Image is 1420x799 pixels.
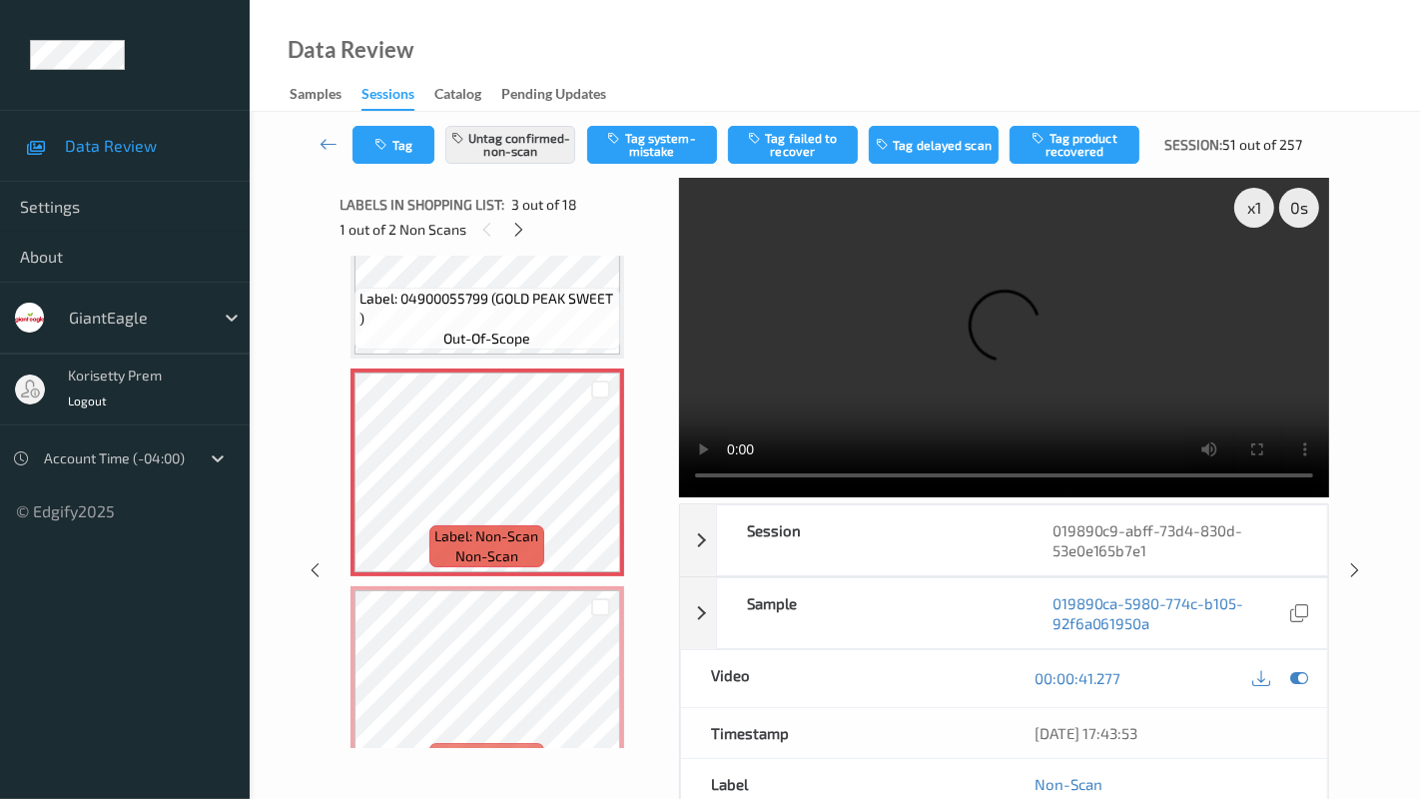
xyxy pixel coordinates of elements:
button: Tag failed to recover [728,126,858,164]
div: 1 out of 2 Non Scans [341,217,666,242]
span: Label: Non-Scan [435,526,539,546]
button: Untag confirmed-non-scan [445,126,575,164]
button: Tag product recovered [1010,126,1139,164]
span: Labels in shopping list: [341,195,505,215]
div: Sample [717,578,1023,648]
a: Pending Updates [501,81,626,109]
button: Tag delayed scan [869,126,999,164]
div: [DATE] 17:43:53 [1035,723,1298,743]
span: non-scan [455,546,518,566]
div: Sessions [361,84,414,111]
span: Label: Non-Scan [435,744,539,764]
div: Data Review [288,40,413,60]
a: 019890ca-5980-774c-b105-92f6a061950a [1053,593,1286,633]
div: Timestamp [681,708,1005,758]
div: Pending Updates [501,84,606,109]
span: 3 out of 18 [512,195,578,215]
span: 51 out of 257 [1222,135,1302,155]
span: Session: [1164,135,1222,155]
div: Video [681,650,1005,707]
div: Sample019890ca-5980-774c-b105-92f6a061950a [680,577,1328,649]
div: Session019890c9-abff-73d4-830d-53e0e165b7e1 [680,504,1328,576]
div: 0 s [1279,188,1319,228]
a: 00:00:41.277 [1035,668,1120,688]
div: 019890c9-abff-73d4-830d-53e0e165b7e1 [1023,505,1328,575]
span: Label: 04900055799 (GOLD PEAK SWEET ) [359,289,615,329]
div: Samples [290,84,342,109]
a: Catalog [434,81,501,109]
span: out-of-scope [443,329,530,349]
div: x 1 [1234,188,1274,228]
a: Sessions [361,81,434,111]
button: Tag [353,126,434,164]
div: Catalog [434,84,481,109]
button: Tag system-mistake [587,126,717,164]
a: Non-Scan [1035,774,1102,794]
a: Samples [290,81,361,109]
div: Session [717,505,1023,575]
